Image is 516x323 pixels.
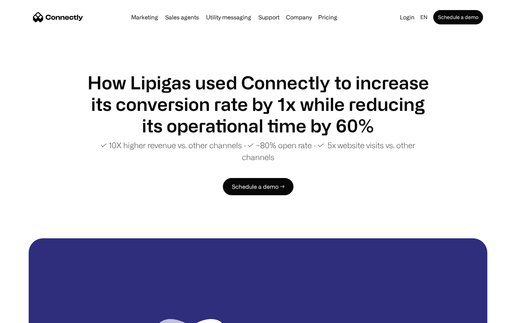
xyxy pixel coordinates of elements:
p: ✓ 10X higher revenue vs. other channels ∙ ✓ ~80% open rate ∙ ✓ 5x website visits vs. other channels [86,139,430,163]
a: Schedule a demo [433,10,483,24]
div: en [420,12,427,22]
aside: Language selected: English [7,310,43,320]
a: Pricing [315,14,340,20]
a: Login [397,12,417,22]
div: Company [286,12,312,22]
a: Support [255,14,282,20]
a: Schedule a demo → [223,178,293,195]
a: Sales agents [162,14,202,20]
a: Marketing [128,14,161,20]
ul: Language list [14,310,43,320]
h1: How Lipigas used Connectly to increase its conversion rate by 1x while reducing its operational t... [86,72,430,136]
a: Utility messaging [203,14,254,20]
